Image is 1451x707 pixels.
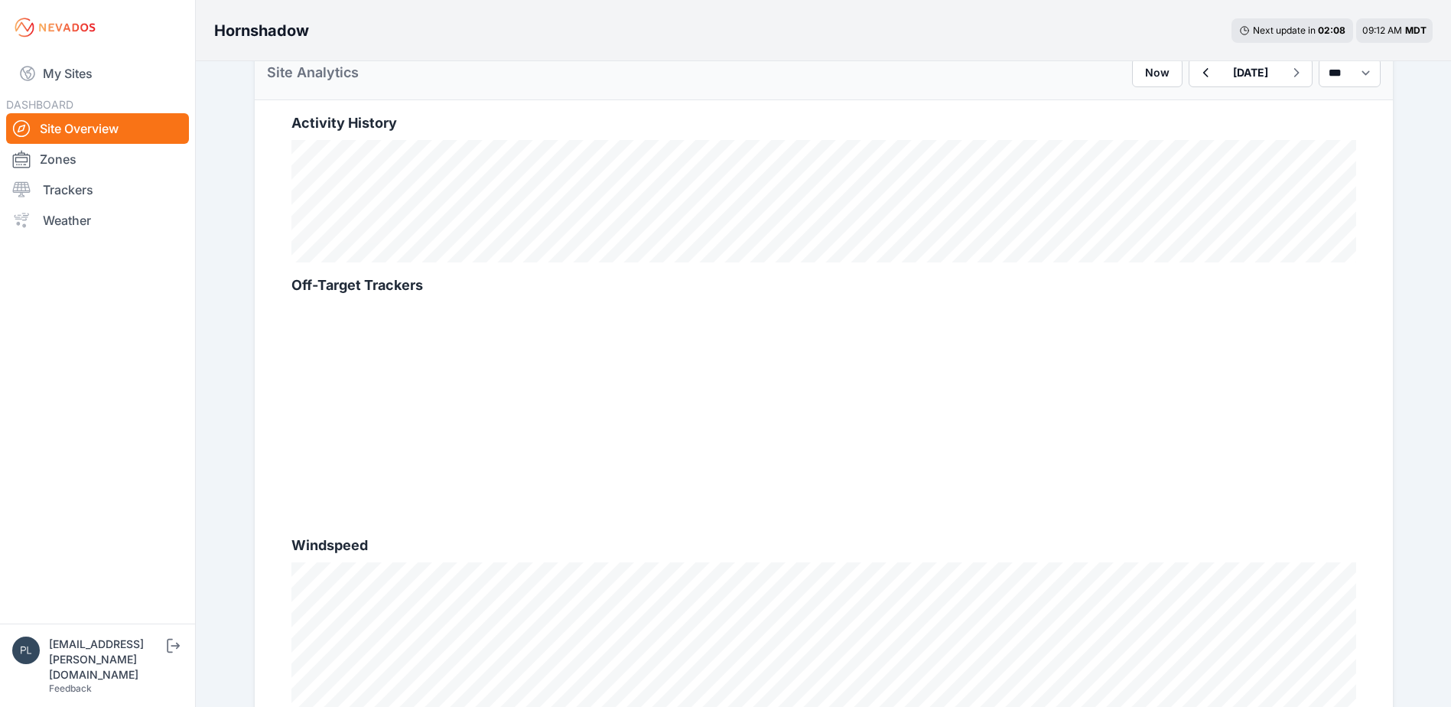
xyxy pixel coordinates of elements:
[12,637,40,664] img: plsmith@sundt.com
[1132,58,1183,87] button: Now
[267,62,359,83] h2: Site Analytics
[6,205,189,236] a: Weather
[6,55,189,92] a: My Sites
[214,11,309,50] nav: Breadcrumb
[1405,24,1427,36] span: MDT
[291,112,1356,134] h2: Activity History
[1221,59,1280,86] button: [DATE]
[49,683,92,694] a: Feedback
[6,144,189,174] a: Zones
[6,174,189,205] a: Trackers
[1318,24,1345,37] div: 02 : 08
[6,113,189,144] a: Site Overview
[214,20,309,41] h3: Hornshadow
[291,535,1356,556] h2: Windspeed
[12,15,98,40] img: Nevados
[291,275,1356,296] h2: Off-Target Trackers
[1362,24,1402,36] span: 09:12 AM
[1253,24,1316,36] span: Next update in
[49,637,164,683] div: [EMAIL_ADDRESS][PERSON_NAME][DOMAIN_NAME]
[6,98,73,111] span: DASHBOARD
